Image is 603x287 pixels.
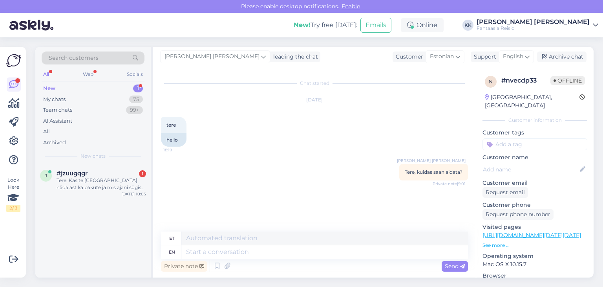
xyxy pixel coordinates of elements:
[482,129,587,137] p: Customer tags
[489,79,493,85] span: n
[401,18,444,32] div: Online
[482,138,587,150] input: Add a tag
[169,245,175,259] div: en
[503,52,523,61] span: English
[482,209,554,220] div: Request phone number
[126,106,143,114] div: 99+
[550,76,585,85] span: Offline
[482,187,528,198] div: Request email
[45,173,47,178] span: j
[483,165,578,174] input: Add name
[43,128,50,136] div: All
[43,85,55,92] div: New
[430,52,454,61] span: Estonian
[445,263,465,270] span: Send
[133,85,143,92] div: 1
[393,53,423,61] div: Customer
[169,232,174,245] div: et
[477,25,590,31] div: Fantaasia Reisid
[161,133,186,147] div: hello
[482,201,587,209] p: Customer phone
[161,261,207,272] div: Private note
[125,69,144,79] div: Socials
[405,169,462,175] span: Tere, kuidas saan aidata?
[462,20,473,31] div: KK
[471,53,496,61] div: Support
[80,153,106,160] span: New chats
[482,179,587,187] p: Customer email
[482,223,587,231] p: Visited pages
[482,117,587,124] div: Customer information
[57,177,146,191] div: Tere. Kas te [GEOGRAPHIC_DATA] nädalast ka pakute ja mis ajani sügisel või alates kevadest? Üks i...
[477,19,590,25] div: [PERSON_NAME] [PERSON_NAME]
[482,232,581,239] a: [URL][DOMAIN_NAME][DATE][DATE]
[42,69,51,79] div: All
[121,191,146,197] div: [DATE] 10:05
[482,153,587,162] p: Customer name
[397,158,466,164] span: [PERSON_NAME] [PERSON_NAME]
[81,69,95,79] div: Web
[294,21,311,29] b: New!
[164,52,259,61] span: [PERSON_NAME] [PERSON_NAME]
[43,117,72,125] div: AI Assistant
[129,96,143,103] div: 75
[6,177,20,212] div: Look Here
[501,76,550,85] div: # nvecdp33
[49,54,99,62] span: Search customers
[482,242,587,249] p: See more ...
[294,20,357,30] div: Try free [DATE]:
[166,122,176,128] span: tere
[161,80,468,87] div: Chat started
[339,3,362,10] span: Enable
[477,19,598,31] a: [PERSON_NAME] [PERSON_NAME]Fantaasia Reisid
[139,170,146,177] div: 1
[57,170,88,177] span: #jzuugqgr
[161,96,468,103] div: [DATE]
[482,252,587,260] p: Operating system
[537,52,587,62] div: Archive chat
[163,147,193,153] span: 18:19
[482,260,587,269] p: Mac OS X 10.15.7
[6,205,20,212] div: 2 / 3
[43,96,66,103] div: My chats
[482,272,587,280] p: Browser
[43,139,66,147] div: Archived
[270,53,318,61] div: leading the chat
[43,106,72,114] div: Team chats
[485,93,579,110] div: [GEOGRAPHIC_DATA], [GEOGRAPHIC_DATA]
[433,181,466,187] span: Private note | 9:01
[6,53,21,68] img: Askly Logo
[360,18,391,33] button: Emails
